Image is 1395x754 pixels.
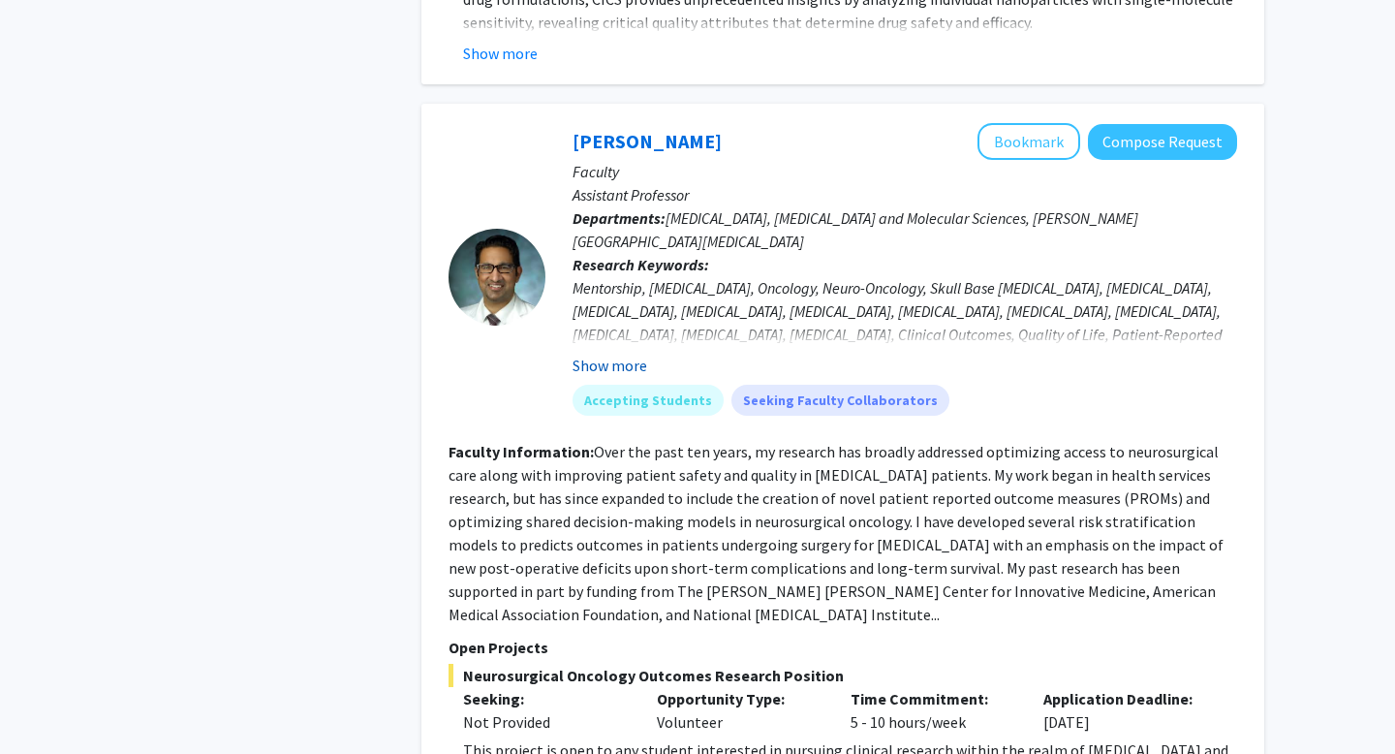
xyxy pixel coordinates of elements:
b: Departments: [573,208,666,228]
p: Seeking: [463,687,628,710]
div: Volunteer [642,687,836,734]
a: [PERSON_NAME] [573,129,722,153]
div: 5 - 10 hours/week [836,687,1030,734]
div: [DATE] [1029,687,1223,734]
div: Mentorship, [MEDICAL_DATA], Oncology, Neuro-Oncology, Skull Base [MEDICAL_DATA], [MEDICAL_DATA], ... [573,276,1237,416]
p: Time Commitment: [851,687,1015,710]
button: Add Raj Mukherjee to Bookmarks [977,123,1080,160]
mat-chip: Seeking Faculty Collaborators [731,385,949,416]
span: Neurosurgical Oncology Outcomes Research Position [449,664,1237,687]
b: Faculty Information: [449,442,594,461]
fg-read-more: Over the past ten years, my research has broadly addressed optimizing access to neurosurgical car... [449,442,1224,624]
span: [MEDICAL_DATA], [MEDICAL_DATA] and Molecular Sciences, [PERSON_NAME][GEOGRAPHIC_DATA][MEDICAL_DATA] [573,208,1138,251]
p: Open Projects [449,636,1237,659]
button: Show more [463,42,538,65]
button: Compose Request to Raj Mukherjee [1088,124,1237,160]
iframe: Chat [15,667,82,739]
div: Not Provided [463,710,628,734]
p: Faculty [573,160,1237,183]
p: Application Deadline: [1043,687,1208,710]
b: Research Keywords: [573,255,709,274]
mat-chip: Accepting Students [573,385,724,416]
button: Show more [573,354,647,377]
p: Assistant Professor [573,183,1237,206]
p: Opportunity Type: [657,687,821,710]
